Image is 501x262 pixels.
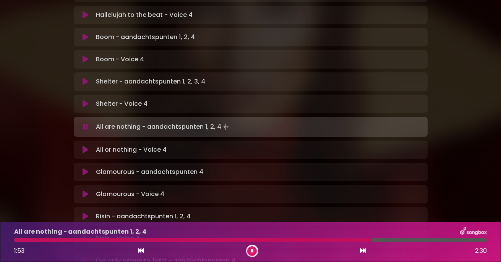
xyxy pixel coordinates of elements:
p: All or nothing - Voice 4 [96,145,167,154]
p: All are nothing - aandachtspunten 1, 2, 4 [14,227,146,236]
p: Glamourous - aandachtspunten 4 [96,167,203,177]
p: All are nothing - aandachtspunten 1, 2, 4 [96,121,232,132]
img: waveform4.gif [221,121,232,132]
img: songbox-logo-white.png [460,227,487,237]
p: Glamourous - Voice 4 [96,190,164,199]
p: Boom - Voice 4 [96,55,144,64]
p: Shelter - Voice 4 [96,99,148,108]
p: Risin - aandachtspunten 1, 2, 4 [96,212,191,221]
span: 2:30 [475,246,487,255]
span: 1:53 [14,246,24,255]
p: Shelter - aandachtspunten 1, 2, 3, 4 [96,77,205,86]
p: Boom - aandachtspunten 1, 2, 4 [96,33,195,42]
p: Hallelujah to the beat - Voice 4 [96,10,193,20]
